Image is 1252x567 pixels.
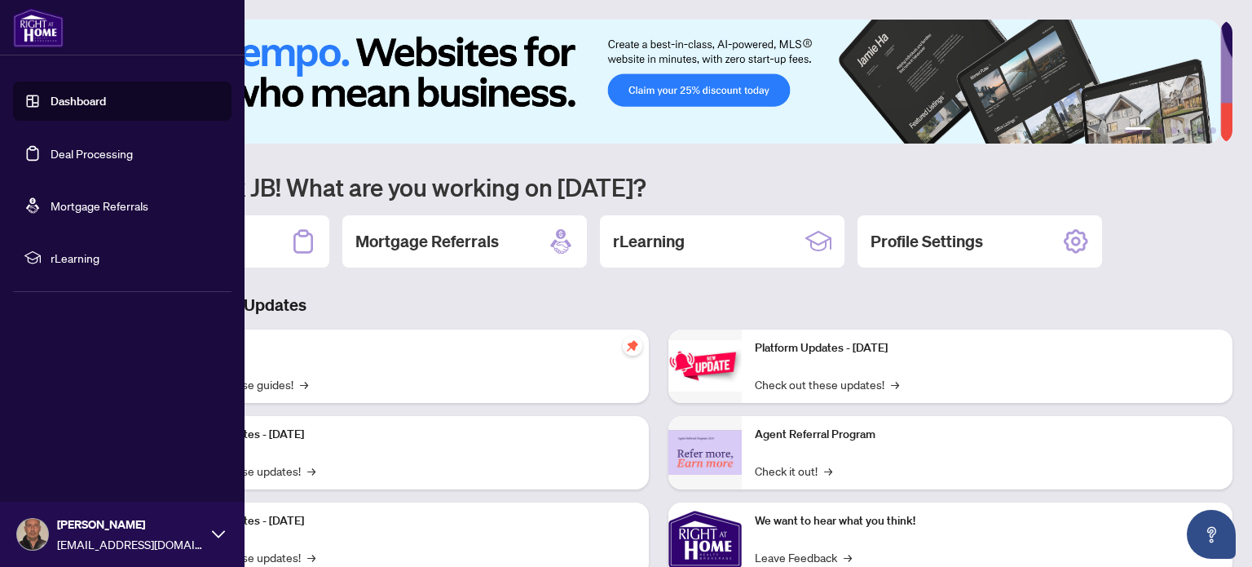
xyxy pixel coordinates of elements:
[1184,127,1190,134] button: 4
[668,430,742,475] img: Agent Referral Program
[755,512,1219,530] p: We want to hear what you think!
[51,94,106,109] a: Dashboard
[51,198,148,213] a: Mortgage Referrals
[755,426,1219,444] p: Agent Referral Program
[1157,127,1164,134] button: 2
[13,8,64,47] img: logo
[307,548,315,566] span: →
[57,535,204,553] span: [EMAIL_ADDRESS][DOMAIN_NAME]
[844,548,852,566] span: →
[755,339,1219,357] p: Platform Updates - [DATE]
[871,230,983,253] h2: Profile Settings
[85,20,1220,144] img: Slide 0
[755,375,899,393] a: Check out these updates!→
[1187,510,1236,559] button: Open asap
[1197,127,1203,134] button: 5
[17,519,48,550] img: Profile Icon
[355,230,499,253] h2: Mortgage Referrals
[891,375,899,393] span: →
[57,516,204,534] span: [PERSON_NAME]
[824,462,832,480] span: →
[755,462,832,480] a: Check it out!→
[1210,127,1216,134] button: 6
[85,294,1232,317] h3: Brokerage & Industry Updates
[623,336,642,356] span: pushpin
[171,339,636,357] p: Self-Help
[171,512,636,530] p: Platform Updates - [DATE]
[1170,127,1177,134] button: 3
[85,171,1232,202] h1: Welcome back JB! What are you working on [DATE]?
[51,146,133,161] a: Deal Processing
[1125,127,1151,134] button: 1
[300,375,308,393] span: →
[171,426,636,444] p: Platform Updates - [DATE]
[755,548,852,566] a: Leave Feedback→
[613,230,685,253] h2: rLearning
[51,249,220,267] span: rLearning
[307,462,315,480] span: →
[668,340,742,392] img: Platform Updates - June 23, 2025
